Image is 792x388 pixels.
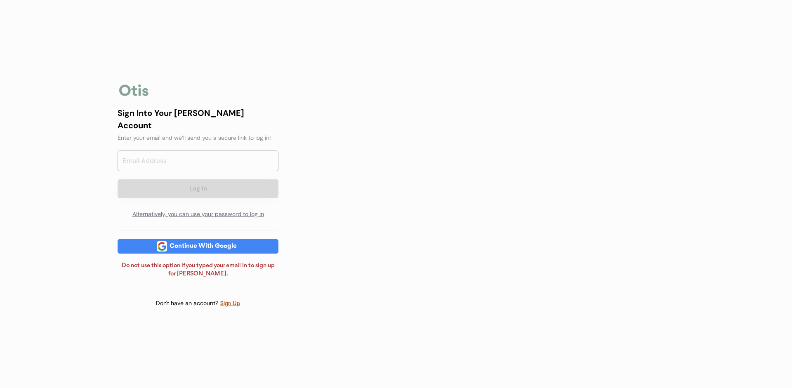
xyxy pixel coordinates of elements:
div: Sign Up [220,299,240,308]
div: Don't have an account? [156,299,220,308]
div: Continue With Google [167,243,239,249]
div: Do not use this option if you typed your email in to sign up for [PERSON_NAME]. [118,262,278,278]
div: Alternatively, you can use your password to log in [118,206,278,223]
div: Sign Into Your [PERSON_NAME] Account [118,107,278,132]
div: Enter your email and we’ll send you a secure link to log in! [118,134,278,142]
button: Log In [118,179,278,198]
input: Email Address [118,150,278,171]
